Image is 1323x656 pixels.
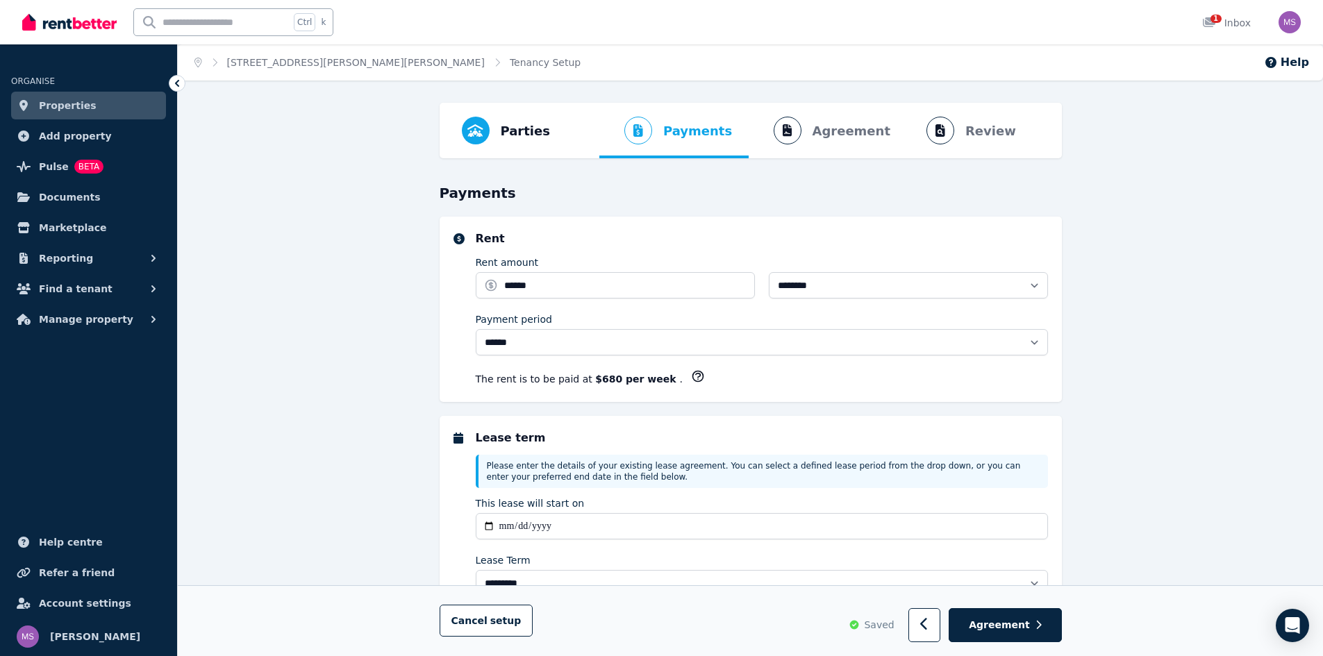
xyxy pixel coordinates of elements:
span: Refer a friend [39,564,115,581]
span: Find a tenant [39,280,113,297]
span: Add property [39,128,112,144]
nav: Breadcrumb [178,44,597,81]
p: The rent is to be paid at . [476,372,683,386]
button: Find a tenant [11,275,166,303]
a: Refer a friend [11,559,166,587]
img: RentBetter [22,12,117,33]
label: This lease will start on [476,496,585,510]
span: Agreement [969,619,1030,632]
span: Parties [501,121,550,141]
span: ORGANISE [11,76,55,86]
span: 1 [1210,15,1222,23]
h5: Lease term [476,430,1048,446]
div: Inbox [1202,16,1251,30]
button: Parties [451,103,561,158]
button: Payments [599,103,743,158]
span: Ctrl [294,13,315,31]
a: Properties [11,92,166,119]
span: Documents [39,189,101,205]
span: Reporting [39,250,93,267]
label: Rent amount [476,255,539,269]
label: Lease Term [476,553,531,567]
img: Mohammad Sharif Khan [17,625,39,648]
span: Saved [864,619,894,632]
span: Account settings [39,595,131,612]
b: $680 per week [595,373,679,385]
button: Help [1264,54,1309,71]
span: setup [490,614,522,628]
button: Cancelsetup [440,605,533,637]
span: Help centre [39,534,103,550]
button: Agreement [949,609,1061,643]
label: Payment period [476,312,552,326]
div: Open Intercom Messenger [1276,609,1309,642]
a: PulseBETA [11,153,166,180]
button: Reporting [11,244,166,272]
a: Account settings [11,589,166,617]
span: k [321,17,326,28]
h5: Rent [476,230,1048,247]
a: Help centre [11,528,166,556]
button: Manage property [11,305,166,333]
span: BETA [74,160,103,174]
h3: Payments [440,183,1062,203]
a: Documents [11,183,166,211]
img: Mohammad Sharif Khan [1279,11,1301,33]
span: Cancel [451,616,522,627]
span: Marketplace [39,219,106,236]
a: [STREET_ADDRESS][PERSON_NAME][PERSON_NAME] [227,57,485,68]
span: Manage property [39,311,133,328]
span: Please enter the details of your existing lease agreement. You can select a defined lease period ... [487,461,1021,482]
nav: Progress [440,103,1062,158]
a: Marketplace [11,214,166,242]
span: Payments [663,121,732,141]
span: [PERSON_NAME] [50,628,140,645]
span: Tenancy Setup [510,56,581,69]
span: Properties [39,97,97,114]
span: Pulse [39,158,69,175]
a: Add property [11,122,166,150]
